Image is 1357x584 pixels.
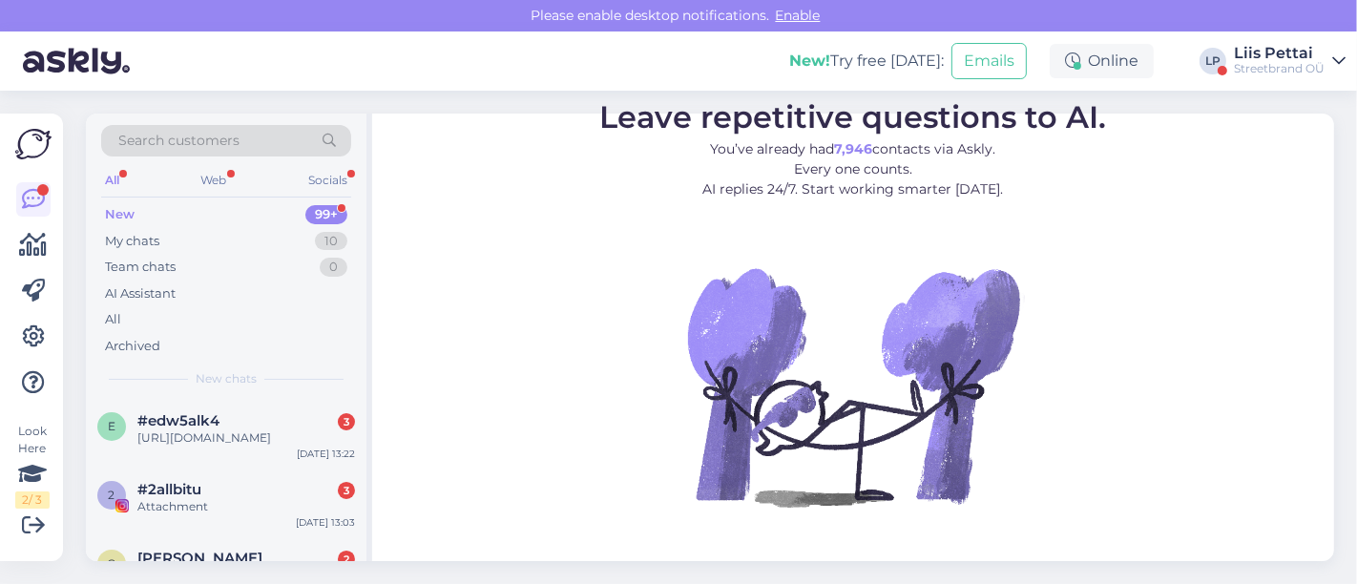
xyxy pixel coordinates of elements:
[105,310,121,329] div: All
[196,370,257,387] span: New chats
[15,423,50,509] div: Look Here
[137,412,219,429] span: #edw5alk4
[681,215,1025,558] img: No Chat active
[600,139,1107,199] p: You’ve already had contacts via Askly. Every one counts. AI replies 24/7. Start working smarter [...
[101,168,123,193] div: All
[1234,46,1346,76] a: Liis PettaiStreetbrand OÜ
[108,556,116,571] span: C
[137,498,355,515] div: Attachment
[105,232,159,251] div: My chats
[305,205,347,224] div: 99+
[296,515,355,530] div: [DATE] 13:03
[951,43,1027,79] button: Emails
[304,168,351,193] div: Socials
[137,481,201,498] span: #2allbitu
[338,413,355,430] div: 3
[137,550,262,567] span: CECILIA
[105,337,160,356] div: Archived
[338,551,355,568] div: 2
[1234,46,1325,61] div: Liis Pettai
[315,232,347,251] div: 10
[297,447,355,461] div: [DATE] 13:22
[137,429,355,447] div: [URL][DOMAIN_NAME]
[789,52,830,70] b: New!
[1234,61,1325,76] div: Streetbrand OÜ
[198,168,231,193] div: Web
[1050,44,1154,78] div: Online
[105,205,135,224] div: New
[15,491,50,509] div: 2 / 3
[338,482,355,499] div: 3
[108,419,115,433] span: e
[105,284,176,303] div: AI Assistant
[1200,48,1226,74] div: LP
[600,98,1107,136] span: Leave repetitive questions to AI.
[105,258,176,277] div: Team chats
[15,129,52,159] img: Askly Logo
[770,7,826,24] span: Enable
[789,50,944,73] div: Try free [DATE]:
[835,140,873,157] b: 7,946
[118,131,240,151] span: Search customers
[320,258,347,277] div: 0
[109,488,115,502] span: 2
